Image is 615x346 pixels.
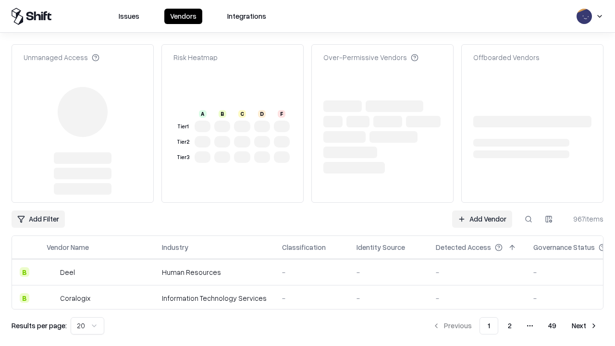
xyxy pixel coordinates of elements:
div: - [282,267,341,277]
div: F [278,110,285,118]
img: Deel [47,267,56,277]
div: - [436,267,518,277]
p: Results per page: [12,321,67,331]
div: Information Technology Services [162,293,267,303]
div: C [238,110,246,118]
div: - [357,293,420,303]
div: Detected Access [436,242,491,252]
div: B [219,110,226,118]
div: Coralogix [60,293,90,303]
div: Offboarded Vendors [473,52,540,62]
div: Vendor Name [47,242,89,252]
div: Human Resources [162,267,267,277]
div: Tier 3 [175,153,191,161]
div: A [199,110,207,118]
div: B [20,293,29,303]
div: - [436,293,518,303]
div: D [258,110,266,118]
div: Deel [60,267,75,277]
button: 2 [500,317,519,334]
div: - [357,267,420,277]
div: Tier 2 [175,138,191,146]
a: Add Vendor [452,210,512,228]
div: Tier 1 [175,123,191,131]
button: 49 [541,317,564,334]
div: B [20,267,29,277]
div: Unmanaged Access [24,52,99,62]
button: Add Filter [12,210,65,228]
button: Issues [113,9,145,24]
button: Integrations [221,9,272,24]
button: 1 [480,317,498,334]
div: Governance Status [533,242,595,252]
div: 967 items [565,214,603,224]
button: Vendors [164,9,202,24]
div: Identity Source [357,242,405,252]
img: Coralogix [47,293,56,303]
div: Risk Heatmap [173,52,218,62]
button: Next [566,317,603,334]
nav: pagination [427,317,603,334]
div: Over-Permissive Vendors [323,52,418,62]
div: Industry [162,242,188,252]
div: - [282,293,341,303]
div: Classification [282,242,326,252]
